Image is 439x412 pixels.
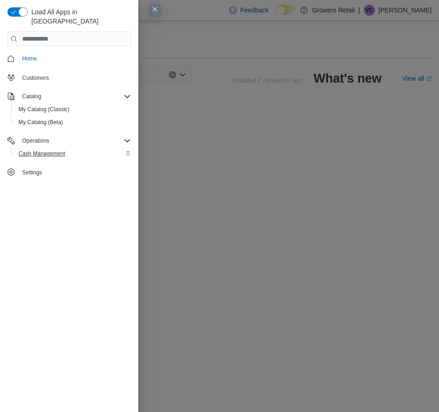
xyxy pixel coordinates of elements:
button: Catalog [4,90,135,103]
span: Settings [18,167,131,178]
button: Customers [4,71,135,84]
button: Catalog [18,91,45,102]
span: Load All Apps in [GEOGRAPHIC_DATA] [28,7,131,26]
span: Operations [22,137,49,144]
span: Home [18,53,131,64]
button: My Catalog (Beta) [11,116,135,129]
span: My Catalog (Beta) [18,119,63,126]
span: My Catalog (Classic) [18,106,70,113]
span: My Catalog (Classic) [15,104,131,115]
nav: Complex example [7,48,131,181]
button: Settings [4,166,135,179]
button: Operations [4,134,135,147]
span: Catalog [18,91,131,102]
a: My Catalog (Beta) [15,117,67,128]
a: Cash Management [15,148,69,159]
span: Cash Management [18,150,65,157]
span: Operations [18,135,131,146]
a: Customers [18,72,53,84]
span: Settings [22,169,42,176]
a: Settings [18,167,46,178]
span: My Catalog (Beta) [15,117,131,128]
span: Home [22,55,37,62]
button: Home [4,52,135,65]
span: Catalog [22,93,41,100]
button: Cash Management [11,147,135,160]
span: Customers [22,74,49,82]
button: My Catalog (Classic) [11,103,135,116]
button: Operations [18,135,53,146]
span: Customers [18,72,131,83]
span: Cash Management [15,148,131,159]
button: Close this dialog [149,4,160,15]
a: My Catalog (Classic) [15,104,73,115]
a: Home [18,53,41,64]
